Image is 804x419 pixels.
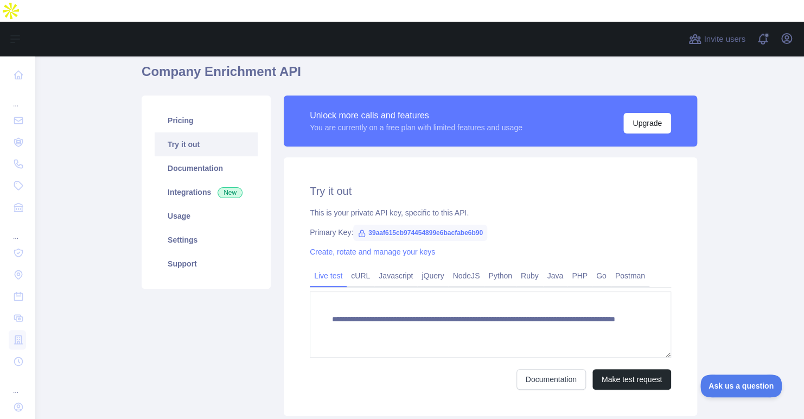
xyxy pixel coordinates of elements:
[516,267,543,284] a: Ruby
[374,267,417,284] a: Javascript
[592,267,611,284] a: Go
[686,30,748,48] button: Invite users
[347,267,374,284] a: cURL
[484,267,516,284] a: Python
[516,369,586,390] a: Documentation
[310,122,522,133] div: You are currently on a free plan with limited features and usage
[155,252,258,276] a: Support
[218,187,243,198] span: New
[155,180,258,204] a: Integrations New
[310,267,347,284] a: Live test
[9,219,26,241] div: ...
[704,33,745,46] span: Invite users
[543,267,568,284] a: Java
[310,183,671,199] h2: Try it out
[592,369,671,390] button: Make test request
[567,267,592,284] a: PHP
[155,109,258,132] a: Pricing
[155,132,258,156] a: Try it out
[700,374,782,397] iframe: Toggle Customer Support
[310,109,522,122] div: Unlock more calls and features
[9,373,26,395] div: ...
[9,87,26,109] div: ...
[155,204,258,228] a: Usage
[353,225,487,241] span: 39aaf615cb974454899e6bacfabe6b90
[448,267,484,284] a: NodeJS
[310,227,671,238] div: Primary Key:
[623,113,671,134] button: Upgrade
[417,267,448,284] a: jQuery
[155,228,258,252] a: Settings
[310,207,671,218] div: This is your private API key, specific to this API.
[611,267,649,284] a: Postman
[155,156,258,180] a: Documentation
[310,247,435,256] a: Create, rotate and manage your keys
[142,63,697,89] h1: Company Enrichment API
